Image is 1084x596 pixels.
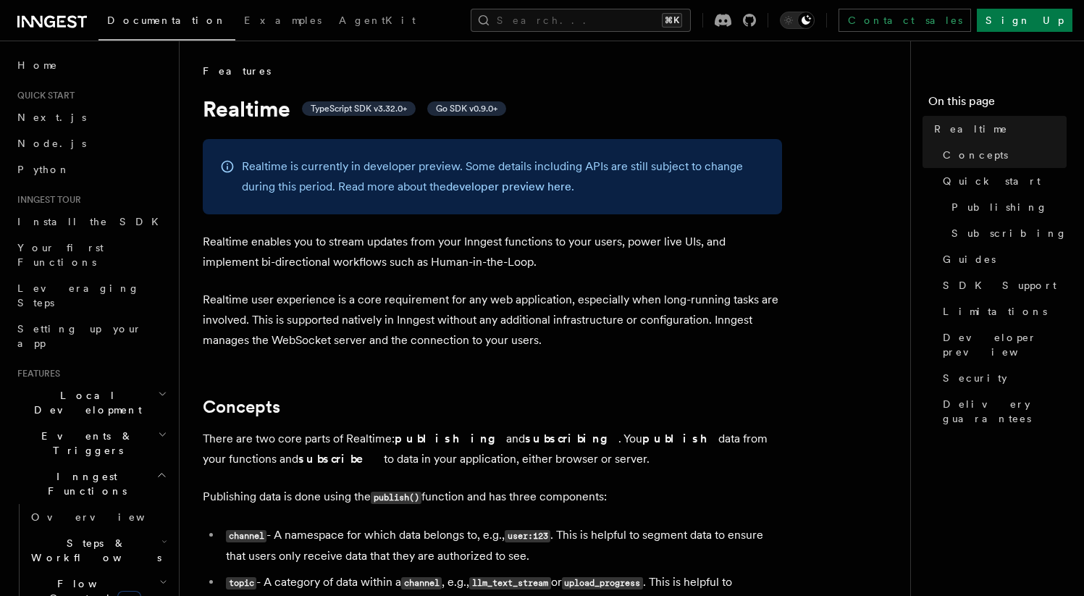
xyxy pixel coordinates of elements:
a: Node.js [12,130,170,156]
span: Concepts [943,148,1008,162]
button: Inngest Functions [12,463,170,504]
span: SDK Support [943,278,1056,293]
span: Steps & Workflows [25,536,161,565]
span: Next.js [17,112,86,123]
li: - A namespace for which data belongs to, e.g., . This is helpful to segment data to ensure that u... [222,525,782,566]
span: Leveraging Steps [17,282,140,309]
a: Sign Up [977,9,1072,32]
a: Guides [937,246,1067,272]
a: Home [12,52,170,78]
strong: subscribing [525,432,618,445]
a: Concepts [937,142,1067,168]
a: Subscribing [946,220,1067,246]
button: Search...⌘K [471,9,691,32]
span: Delivery guarantees [943,397,1067,426]
a: Security [937,365,1067,391]
span: Security [943,371,1007,385]
span: AgentKit [339,14,416,26]
span: Documentation [107,14,227,26]
button: Local Development [12,382,170,423]
strong: publishing [395,432,506,445]
span: Quick start [943,174,1041,188]
p: Realtime user experience is a core requirement for any web application, especially when long-runn... [203,290,782,351]
span: Realtime [934,122,1008,136]
button: Toggle dark mode [780,12,815,29]
strong: publish [642,432,718,445]
span: Features [12,368,60,379]
a: Python [12,156,170,182]
a: Delivery guarantees [937,391,1067,432]
span: Home [17,58,58,72]
a: Contact sales [839,9,971,32]
a: Overview [25,504,170,530]
span: Setting up your app [17,323,142,349]
a: Install the SDK [12,209,170,235]
span: Developer preview [943,330,1067,359]
a: Realtime [928,116,1067,142]
code: topic [226,577,256,589]
span: Examples [244,14,322,26]
p: Realtime enables you to stream updates from your Inngest functions to your users, power live UIs,... [203,232,782,272]
span: Guides [943,252,996,266]
a: Concepts [203,397,280,417]
a: developer preview here [446,180,571,193]
span: Inngest Functions [12,469,156,498]
h4: On this page [928,93,1067,116]
a: Your first Functions [12,235,170,275]
a: Quick start [937,168,1067,194]
a: Limitations [937,298,1067,324]
span: Your first Functions [17,242,104,268]
code: channel [401,577,442,589]
span: Overview [31,511,180,523]
code: llm_text_stream [469,577,550,589]
code: publish() [371,492,421,504]
p: Publishing data is done using the function and has three components: [203,487,782,508]
span: Events & Triggers [12,429,158,458]
span: Python [17,164,70,175]
span: Inngest tour [12,194,81,206]
span: TypeScript SDK v3.32.0+ [311,103,407,114]
p: There are two core parts of Realtime: and . You data from your functions and to data in your appl... [203,429,782,469]
p: Realtime is currently in developer preview. Some details including APIs are still subject to chan... [242,156,765,197]
span: Publishing [951,200,1048,214]
h1: Realtime [203,96,782,122]
a: Publishing [946,194,1067,220]
span: Go SDK v0.9.0+ [436,103,497,114]
span: Node.js [17,138,86,149]
a: Examples [235,4,330,39]
strong: subscribe [298,452,384,466]
button: Steps & Workflows [25,530,170,571]
a: Setting up your app [12,316,170,356]
span: Install the SDK [17,216,167,227]
a: Next.js [12,104,170,130]
span: Limitations [943,304,1047,319]
span: Quick start [12,90,75,101]
a: Leveraging Steps [12,275,170,316]
span: Local Development [12,388,158,417]
a: SDK Support [937,272,1067,298]
span: Subscribing [951,226,1067,240]
kbd: ⌘K [662,13,682,28]
a: AgentKit [330,4,424,39]
button: Events & Triggers [12,423,170,463]
span: Features [203,64,271,78]
a: Documentation [98,4,235,41]
code: channel [226,530,266,542]
code: upload_progress [562,577,643,589]
a: Developer preview [937,324,1067,365]
code: user:123 [505,530,550,542]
